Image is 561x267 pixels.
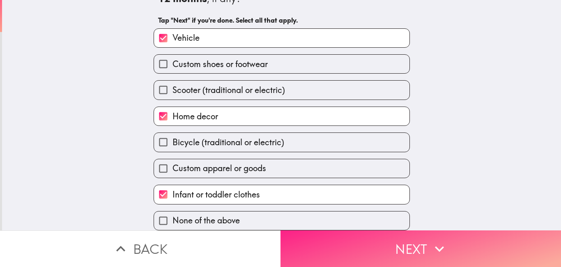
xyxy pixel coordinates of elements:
button: Scooter (traditional or electric) [154,81,409,99]
button: Home decor [154,107,409,125]
span: Bicycle (traditional or electric) [172,137,284,148]
span: Custom shoes or footwear [172,58,268,70]
span: Home decor [172,111,218,122]
span: Vehicle [172,32,200,44]
h6: Tap "Next" if you're done. Select all that apply. [158,16,405,25]
span: None of the above [172,215,240,226]
button: None of the above [154,211,409,230]
span: Scooter (traditional or electric) [172,84,285,96]
button: Vehicle [154,29,409,47]
button: Infant or toddler clothes [154,185,409,204]
button: Custom shoes or footwear [154,55,409,73]
span: Custom apparel or goods [172,163,266,174]
button: Next [280,230,561,267]
span: Infant or toddler clothes [172,189,260,200]
button: Bicycle (traditional or electric) [154,133,409,151]
button: Custom apparel or goods [154,159,409,178]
